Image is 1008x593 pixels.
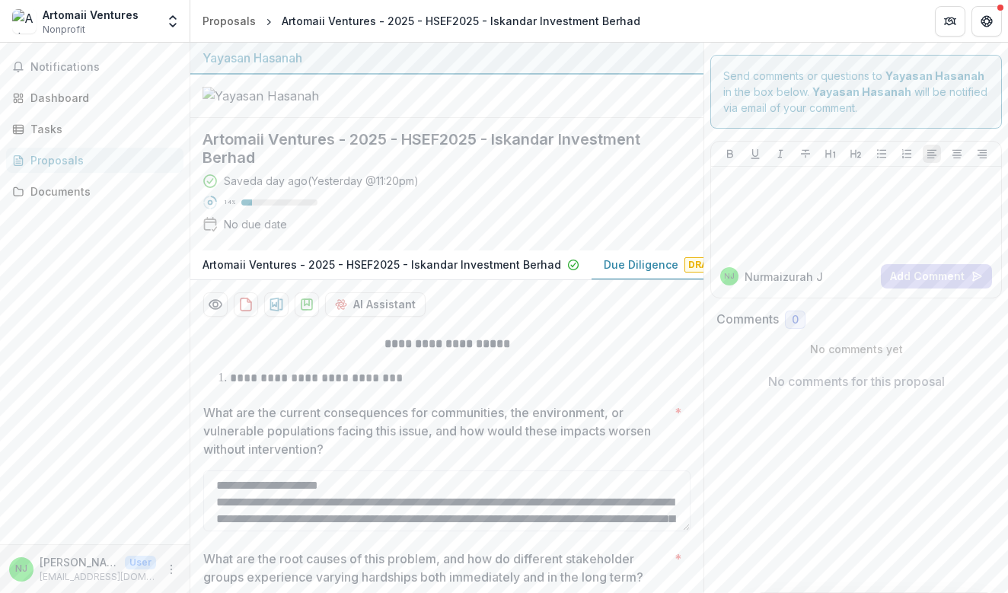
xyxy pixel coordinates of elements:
[30,61,177,74] span: Notifications
[6,55,183,79] button: Notifications
[203,13,256,29] div: Proposals
[234,292,258,317] button: download-proposal
[224,216,287,232] div: No due date
[6,179,183,204] a: Documents
[203,292,228,317] button: Preview 21758a10-9d24-4002-be49-461ed7b88e94-1.pdf
[768,372,945,391] p: No comments for this proposal
[125,556,156,569] p: User
[203,49,691,67] div: Yayasan Hasanah
[12,9,37,33] img: Artomaii Ventures
[872,145,891,163] button: Bullet List
[203,257,561,273] p: Artomaii Ventures - 2025 - HSEF2025 - Iskandar Investment Berhad
[30,121,171,137] div: Tasks
[203,130,667,167] h2: Artomaii Ventures - 2025 - HSEF2025 - Iskandar Investment Berhad
[203,87,355,105] img: Yayasan Hasanah
[282,13,640,29] div: Artomaii Ventures - 2025 - HSEF2025 - Iskandar Investment Berhad
[196,10,646,32] nav: breadcrumb
[40,554,119,570] p: [PERSON_NAME]
[604,257,678,273] p: Due Diligence
[43,23,85,37] span: Nonprofit
[771,145,789,163] button: Italicize
[745,269,823,285] p: Nurmaizurah J
[196,10,262,32] a: Proposals
[6,85,183,110] a: Dashboard
[6,116,183,142] a: Tasks
[162,6,183,37] button: Open entity switcher
[30,90,171,106] div: Dashboard
[821,145,840,163] button: Heading 1
[935,6,965,37] button: Partners
[224,173,419,189] div: Saved a day ago ( Yesterday @ 11:20pm )
[881,264,992,289] button: Add Comment
[948,145,966,163] button: Align Center
[40,570,156,584] p: [EMAIL_ADDRESS][DOMAIN_NAME]
[812,85,911,98] strong: Yayasan Hasanah
[923,145,941,163] button: Align Left
[295,292,319,317] button: download-proposal
[973,145,991,163] button: Align Right
[203,550,668,586] p: What are the root causes of this problem, and how do different stakeholder groups experience vary...
[43,7,139,23] div: Artomaii Ventures
[224,197,235,208] p: 14 %
[6,148,183,173] a: Proposals
[30,152,171,168] div: Proposals
[724,273,735,280] div: Nurmaizurah Jamaludin
[264,292,289,317] button: download-proposal
[898,145,916,163] button: Ordered List
[325,292,426,317] button: AI Assistant
[15,564,27,574] div: Nurmaizurah Jamaludin
[716,341,996,357] p: No comments yet
[721,145,739,163] button: Bold
[847,145,865,163] button: Heading 2
[971,6,1002,37] button: Get Help
[203,403,668,458] p: What are the current consequences for communities, the environment, or vulnerable populations fac...
[716,312,779,327] h2: Comments
[796,145,815,163] button: Strike
[746,145,764,163] button: Underline
[792,314,799,327] span: 0
[684,257,724,273] span: Draft
[162,560,180,579] button: More
[30,183,171,199] div: Documents
[885,69,984,82] strong: Yayasan Hasanah
[710,55,1002,129] div: Send comments or questions to in the box below. will be notified via email of your comment.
